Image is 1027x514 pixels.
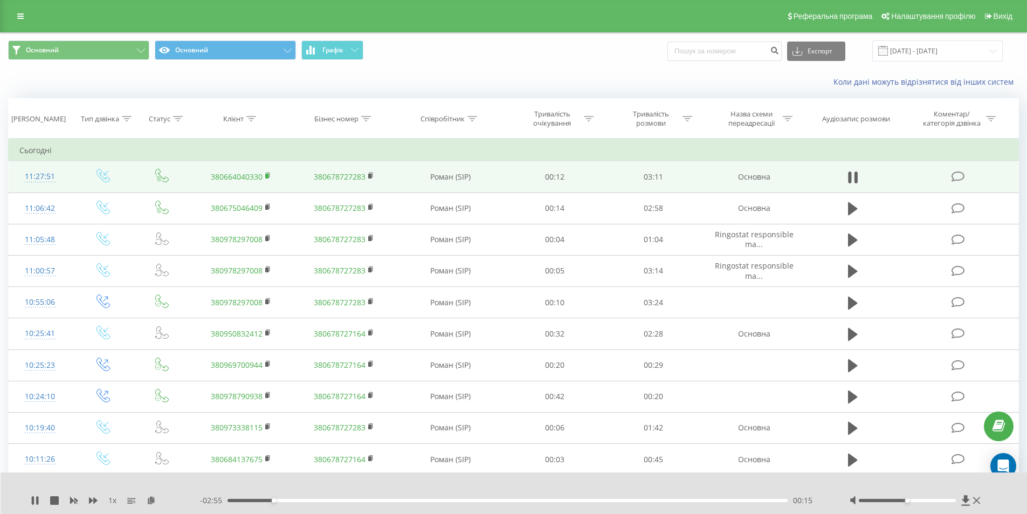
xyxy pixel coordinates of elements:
td: Роман (SIP) [395,224,506,255]
a: 380678727164 [314,454,366,464]
td: 03:11 [604,161,703,193]
span: Ringostat responsible ma... [715,229,794,249]
span: Налаштування профілю [891,12,975,20]
td: 00:32 [506,318,604,349]
div: 10:25:41 [19,323,61,344]
div: Співробітник [421,114,465,124]
a: Коли дані можуть відрізнятися вiд інших систем [833,77,1019,87]
td: Роман (SIP) [395,255,506,286]
span: - 02:55 [200,495,228,506]
span: Ringostat responsible ma... [715,261,794,280]
div: 10:24:10 [19,386,61,407]
td: Основна [702,412,805,443]
a: 380973338115 [211,422,263,433]
a: 380678727283 [314,297,366,307]
div: Open Intercom Messenger [990,453,1016,479]
a: 380678727283 [314,422,366,433]
td: 00:29 [604,349,703,381]
td: Роман (SIP) [395,318,506,349]
a: 380969700944 [211,360,263,370]
span: Реферальна програма [794,12,873,20]
td: 00:45 [604,444,703,475]
a: 380664040330 [211,172,263,182]
div: Коментар/категорія дзвінка [920,109,983,128]
td: Основна [702,161,805,193]
div: 11:27:51 [19,166,61,187]
a: 380978297008 [211,297,263,307]
a: 380684137675 [211,454,263,464]
td: Основна [702,444,805,475]
td: 00:05 [506,255,604,286]
td: 00:20 [506,349,604,381]
td: 02:58 [604,193,703,224]
button: Основний [155,40,296,60]
td: 00:12 [506,161,604,193]
td: 03:24 [604,287,703,318]
div: 10:11:26 [19,449,61,470]
span: Вихід [994,12,1012,20]
div: Accessibility label [271,498,275,503]
a: 380678727283 [314,172,366,182]
span: 00:15 [793,495,812,506]
td: Сьогодні [9,140,1019,161]
div: 11:06:42 [19,198,61,219]
a: 380678727164 [314,360,366,370]
input: Пошук за номером [667,42,782,61]
td: Роман (SIP) [395,161,506,193]
div: 10:55:06 [19,292,61,313]
td: 00:04 [506,224,604,255]
a: 380678727164 [314,391,366,401]
td: 00:10 [506,287,604,318]
td: 03:14 [604,255,703,286]
span: Основний [26,46,59,54]
a: 380978297008 [211,265,263,276]
td: 00:14 [506,193,604,224]
a: 380950832412 [211,328,263,339]
div: 10:25:23 [19,355,61,376]
div: [PERSON_NAME] [11,114,66,124]
span: 1 x [108,495,116,506]
button: Основний [8,40,149,60]
a: 380678727283 [314,203,366,213]
td: 01:42 [604,412,703,443]
div: 11:00:57 [19,261,61,282]
a: 380678727164 [314,328,366,339]
td: Роман (SIP) [395,444,506,475]
a: 380978297008 [211,234,263,244]
td: 01:04 [604,224,703,255]
a: 380675046409 [211,203,263,213]
span: Графік [322,46,343,54]
div: Accessibility label [905,498,909,503]
button: Графік [301,40,363,60]
a: 380678727283 [314,265,366,276]
td: 00:42 [506,381,604,412]
td: 02:28 [604,318,703,349]
div: 10:19:40 [19,417,61,438]
button: Експорт [787,42,845,61]
td: Основна [702,318,805,349]
td: Роман (SIP) [395,349,506,381]
div: Тип дзвінка [81,114,119,124]
td: 00:03 [506,444,604,475]
div: Клієнт [223,114,244,124]
td: Роман (SIP) [395,287,506,318]
div: Статус [149,114,170,124]
td: Роман (SIP) [395,193,506,224]
div: Назва схеми переадресації [722,109,780,128]
a: 380678727283 [314,234,366,244]
td: Основна [702,193,805,224]
td: Роман (SIP) [395,381,506,412]
td: 00:06 [506,412,604,443]
div: Тривалість розмови [622,109,680,128]
div: Тривалість очікування [523,109,581,128]
a: 380978790938 [211,391,263,401]
div: Аудіозапис розмови [822,114,890,124]
td: Роман (SIP) [395,412,506,443]
div: Бізнес номер [314,114,359,124]
div: 11:05:48 [19,229,61,250]
td: 00:20 [604,381,703,412]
